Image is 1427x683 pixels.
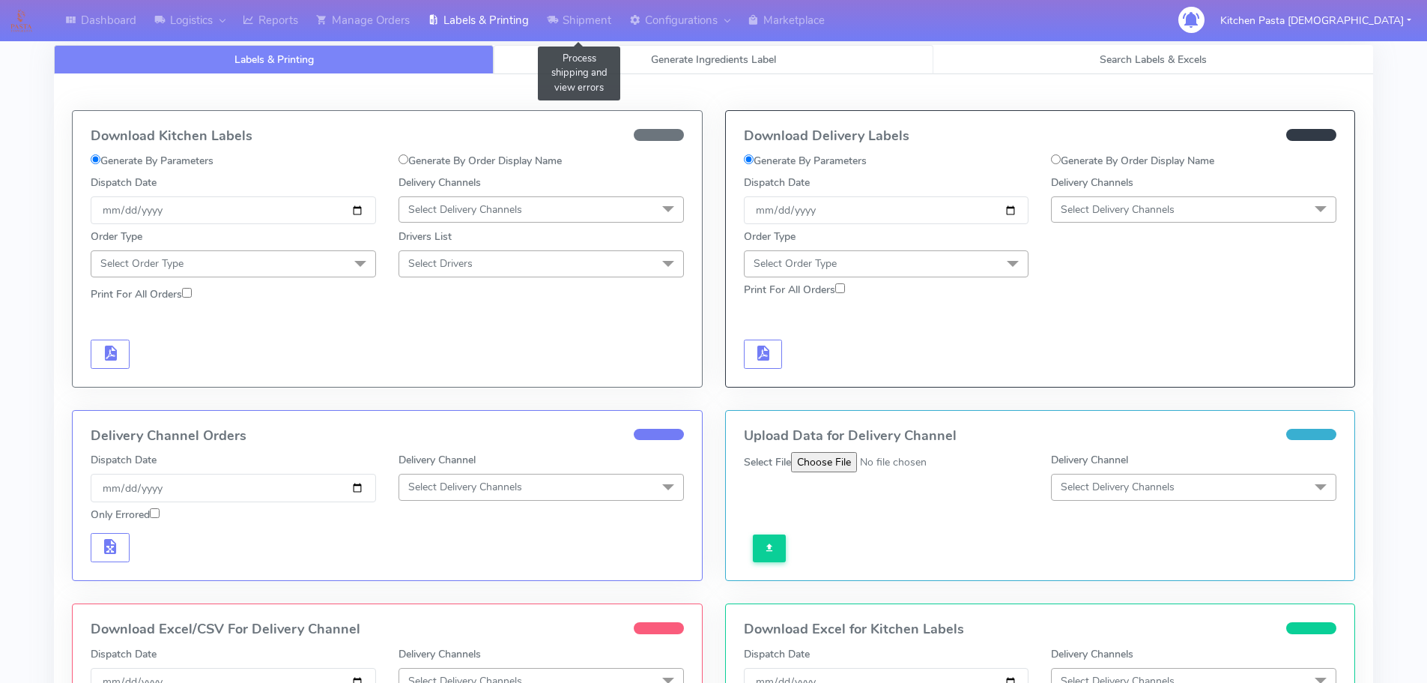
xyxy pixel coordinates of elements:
[91,129,684,144] h4: Download Kitchen Labels
[399,154,408,164] input: Generate By Order Display Name
[408,480,522,494] span: Select Delivery Channels
[1209,5,1423,36] button: Kitchen Pasta [DEMOGRAPHIC_DATA]
[399,153,562,169] label: Generate By Order Display Name
[399,452,476,468] label: Delivery Channel
[744,454,791,470] label: Select File
[91,429,684,444] h4: Delivery Channel Orders
[744,282,845,298] label: Print For All Orders
[408,202,522,217] span: Select Delivery Channels
[744,229,796,244] label: Order Type
[91,229,142,244] label: Order Type
[91,646,157,662] label: Dispatch Date
[744,129,1337,144] h4: Download Delivery Labels
[744,175,810,190] label: Dispatch Date
[91,622,684,637] h4: Download Excel/CSV For Delivery Channel
[1100,52,1207,67] span: Search Labels & Excels
[744,429,1337,444] h4: Upload Data for Delivery Channel
[744,646,810,662] label: Dispatch Date
[408,256,473,271] span: Select Drivers
[91,286,192,302] label: Print For All Orders
[399,175,481,190] label: Delivery Channels
[91,175,157,190] label: Dispatch Date
[1051,646,1133,662] label: Delivery Channels
[1051,154,1061,164] input: Generate By Order Display Name
[399,646,481,662] label: Delivery Channels
[1061,480,1175,494] span: Select Delivery Channels
[91,154,100,164] input: Generate By Parameters
[1051,153,1214,169] label: Generate By Order Display Name
[1061,202,1175,217] span: Select Delivery Channels
[835,283,845,293] input: Print For All Orders
[1051,452,1128,468] label: Delivery Channel
[234,52,314,67] span: Labels & Printing
[91,507,160,523] label: Only Errored
[399,229,452,244] label: Drivers List
[744,622,1337,637] h4: Download Excel for Kitchen Labels
[182,288,192,298] input: Print For All Orders
[91,153,213,169] label: Generate By Parameters
[744,153,867,169] label: Generate By Parameters
[100,256,184,271] span: Select Order Type
[1051,175,1133,190] label: Delivery Channels
[744,154,754,164] input: Generate By Parameters
[91,452,157,468] label: Dispatch Date
[150,508,160,518] input: Only Errored
[54,45,1373,74] ul: Tabs
[651,52,776,67] span: Generate Ingredients Label
[754,256,837,271] span: Select Order Type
